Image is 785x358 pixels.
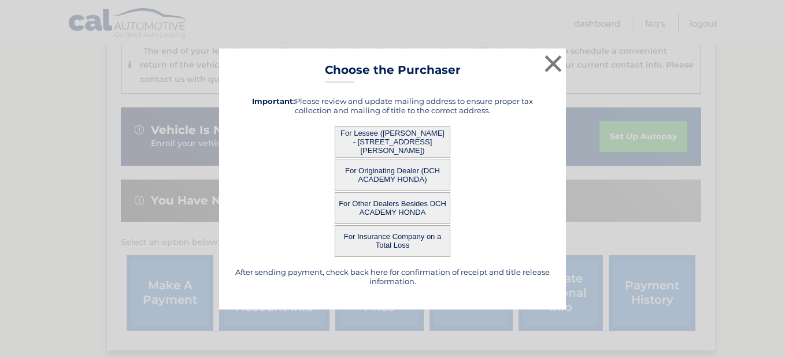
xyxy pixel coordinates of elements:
[335,192,450,224] button: For Other Dealers Besides DCH ACADEMY HONDA
[335,126,450,158] button: For Lessee ([PERSON_NAME] - [STREET_ADDRESS][PERSON_NAME])
[325,63,461,83] h3: Choose the Purchaser
[234,267,551,286] h5: After sending payment, check back here for confirmation of receipt and title release information.
[234,96,551,115] h5: Please review and update mailing address to ensure proper tax collection and mailing of title to ...
[335,225,450,257] button: For Insurance Company on a Total Loss
[252,96,295,106] strong: Important:
[335,159,450,191] button: For Originating Dealer (DCH ACADEMY HONDA)
[542,52,565,75] button: ×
